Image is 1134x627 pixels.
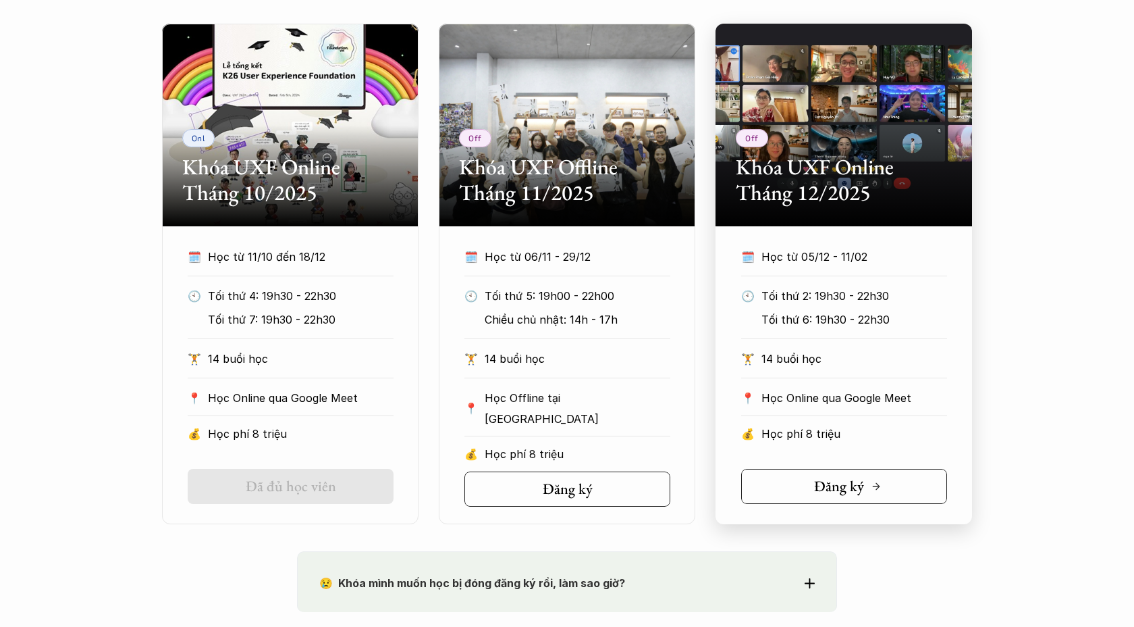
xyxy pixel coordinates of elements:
h2: Khóa UXF Online Tháng 12/2025 [736,154,952,206]
p: 📍 [464,402,478,415]
p: 🗓️ [741,247,755,267]
p: 📍 [741,392,755,405]
h5: Đăng ký [543,480,593,498]
p: 🏋️ [188,349,201,369]
a: Đăng ký [464,472,670,507]
p: Tối thứ 2: 19h30 - 22h30 [761,286,947,306]
p: 💰 [464,444,478,464]
p: 🕙 [741,286,755,306]
p: 🕙 [188,286,201,306]
a: Đăng ký [741,469,947,504]
h2: Khóa UXF Online Tháng 10/2025 [182,154,398,206]
h2: Khóa UXF Offline Tháng 11/2025 [459,154,675,206]
p: Học phí 8 triệu [761,424,947,444]
p: 💰 [188,424,201,444]
p: 🗓️ [464,247,478,267]
p: Học phí 8 triệu [485,444,670,464]
p: Học Online qua Google Meet [761,388,947,408]
p: Học từ 06/11 - 29/12 [485,247,645,267]
h5: Đăng ký [814,478,864,495]
p: 📍 [188,392,201,405]
p: 14 buổi học [208,349,394,369]
p: Onl [192,133,206,143]
p: Tối thứ 5: 19h00 - 22h00 [485,286,670,306]
p: Học Online qua Google Meet [208,388,394,408]
p: Tối thứ 4: 19h30 - 22h30 [208,286,394,306]
p: Chiều chủ nhật: 14h - 17h [485,309,670,330]
p: 🗓️ [188,247,201,267]
p: 14 buổi học [761,349,947,369]
p: 14 buổi học [485,349,670,369]
p: Học phí 8 triệu [208,424,394,444]
p: Tối thứ 7: 19h30 - 22h30 [208,309,394,330]
p: Tối thứ 6: 19h30 - 22h30 [761,309,947,330]
p: 💰 [741,424,755,444]
p: Học Offline tại [GEOGRAPHIC_DATA] [485,388,670,429]
p: 🏋️ [741,349,755,369]
p: 🕙 [464,286,478,306]
p: 🏋️ [464,349,478,369]
p: Off [468,133,482,143]
p: Học từ 05/12 - 11/02 [761,247,922,267]
h5: Đã đủ học viên [246,478,336,495]
strong: 😢 Khóa mình muốn học bị đóng đăng ký rồi, làm sao giờ? [319,576,625,590]
p: Học từ 11/10 đến 18/12 [208,247,369,267]
p: Off [745,133,759,143]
